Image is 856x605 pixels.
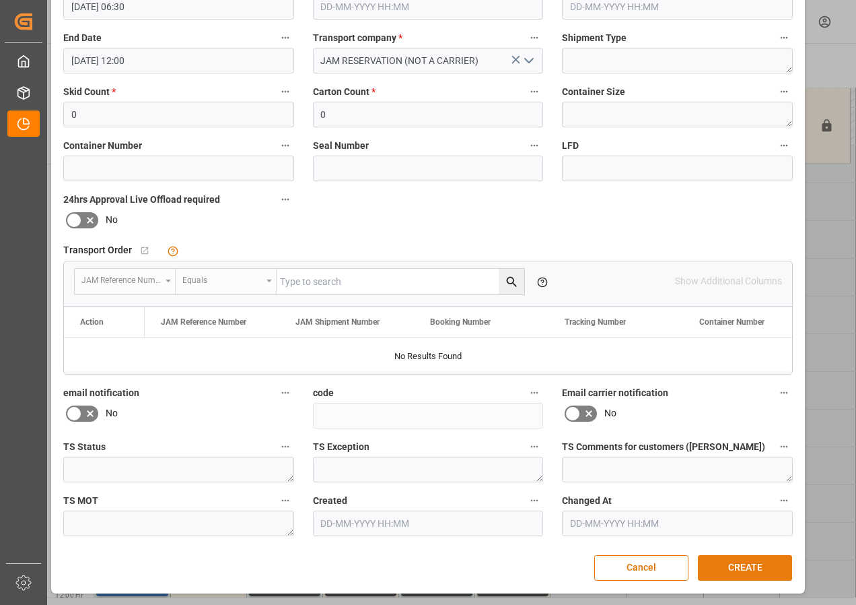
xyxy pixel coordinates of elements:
[313,139,369,153] span: Seal Number
[277,29,294,46] button: End Date
[277,191,294,208] button: 24hrs Approval Live Offload required
[63,440,106,454] span: TS Status
[604,406,616,420] span: No
[63,243,132,257] span: Transport Order
[565,317,626,327] span: Tracking Number
[313,85,376,99] span: Carton Count
[313,440,369,454] span: TS Exception
[499,269,524,294] button: search button
[526,137,543,154] button: Seal Number
[594,555,688,581] button: Cancel
[63,193,220,207] span: 24hrs Approval Live Offload required
[562,494,612,508] span: Changed At
[63,31,102,45] span: End Date
[63,139,142,153] span: Container Number
[526,83,543,100] button: Carton Count *
[277,438,294,455] button: TS Status
[526,438,543,455] button: TS Exception
[63,494,98,508] span: TS MOT
[277,269,524,294] input: Type to search
[526,384,543,402] button: code
[775,83,793,100] button: Container Size
[80,317,104,327] div: Action
[182,271,262,286] div: Equals
[562,440,765,454] span: TS Comments for customers ([PERSON_NAME])
[75,269,176,294] button: open menu
[562,511,793,536] input: DD-MM-YYYY HH:MM
[430,317,491,327] span: Booking Number
[277,137,294,154] button: Container Number
[106,406,118,420] span: No
[63,48,294,73] input: DD-MM-YYYY HH:MM
[775,29,793,46] button: Shipment Type
[775,492,793,509] button: Changed At
[562,85,625,99] span: Container Size
[313,494,347,508] span: Created
[775,137,793,154] button: LFD
[526,29,543,46] button: Transport company *
[313,511,544,536] input: DD-MM-YYYY HH:MM
[63,85,116,99] span: Skid Count
[699,317,764,327] span: Container Number
[313,386,334,400] span: code
[518,51,538,71] button: open menu
[698,555,792,581] button: CREATE
[277,384,294,402] button: email notification
[106,213,118,227] span: No
[63,386,139,400] span: email notification
[562,139,579,153] span: LFD
[295,317,380,327] span: JAM Shipment Number
[277,492,294,509] button: TS MOT
[562,386,668,400] span: Email carrier notification
[775,384,793,402] button: Email carrier notification
[81,271,161,286] div: JAM Reference Number
[526,492,543,509] button: Created
[277,83,294,100] button: Skid Count *
[562,31,627,45] span: Shipment Type
[313,31,402,45] span: Transport company
[161,317,246,327] span: JAM Reference Number
[775,438,793,455] button: TS Comments for customers ([PERSON_NAME])
[176,269,277,294] button: open menu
